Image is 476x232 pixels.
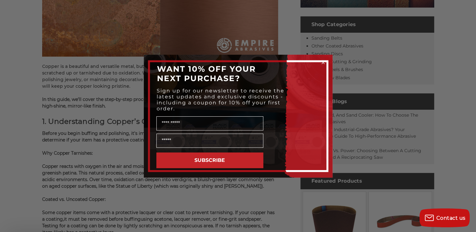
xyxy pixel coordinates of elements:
input: Email [156,134,263,148]
button: SUBSCRIBE [156,152,263,168]
span: Sign up for our newsletter to receive the latest updates and exclusive discounts - including a co... [157,88,284,112]
button: Close dialog [320,59,326,66]
span: Contact us [436,215,466,221]
button: Contact us [419,208,470,227]
span: WANT 10% OFF YOUR NEXT PURCHASE? [157,64,256,83]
